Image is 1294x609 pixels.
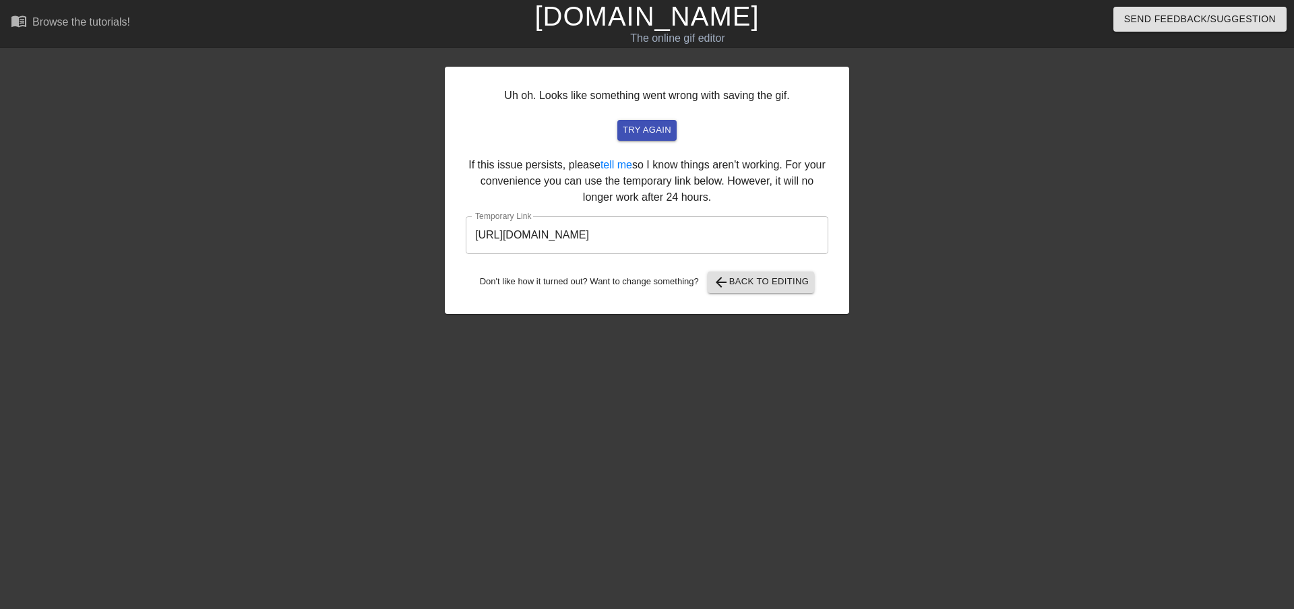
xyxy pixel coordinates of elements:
[534,1,759,31] a: [DOMAIN_NAME]
[1113,7,1287,32] button: Send Feedback/Suggestion
[438,30,917,46] div: The online gif editor
[713,274,809,290] span: Back to Editing
[623,123,671,138] span: try again
[32,16,130,28] div: Browse the tutorials!
[445,67,849,314] div: Uh oh. Looks like something went wrong with saving the gif. If this issue persists, please so I k...
[708,271,815,293] button: Back to Editing
[600,159,632,170] a: tell me
[466,216,828,254] input: bare
[617,120,677,141] button: try again
[713,274,729,290] span: arrow_back
[11,13,27,29] span: menu_book
[1124,11,1276,28] span: Send Feedback/Suggestion
[11,13,130,34] a: Browse the tutorials!
[466,271,828,293] div: Don't like how it turned out? Want to change something?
